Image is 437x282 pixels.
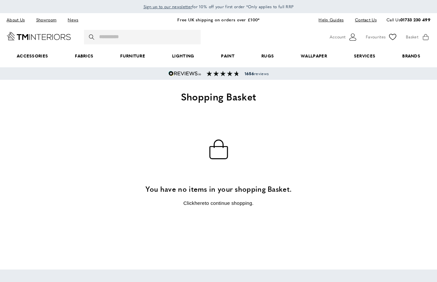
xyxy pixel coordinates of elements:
button: Customer Account [330,32,358,42]
a: About Us [7,15,30,24]
a: Services [340,46,389,66]
button: Search [89,30,96,44]
img: Reviews section [207,71,239,76]
img: Reviews.io 5 stars [168,71,201,76]
span: reviews [245,71,269,76]
a: Rugs [248,46,287,66]
a: News [63,15,83,24]
a: Wallpaper [287,46,340,66]
a: Favourites [366,32,398,42]
span: Sign up to our newsletter [143,4,192,10]
a: Furniture [107,46,159,66]
strong: 1656 [245,71,254,76]
span: Accessories [3,46,61,66]
a: Sign up to our newsletter [143,3,192,10]
h3: You have no items in your shopping Basket. [87,184,350,194]
span: for 10% off your first order *Only applies to full RRP [143,4,294,10]
a: Contact Us [350,15,377,24]
a: Lighting [159,46,208,66]
a: Help Guides [314,15,348,24]
a: 01733 230 499 [400,16,430,23]
p: Call Us [386,16,430,23]
span: Account [330,33,345,40]
a: here [194,200,205,206]
a: Fabrics [61,46,107,66]
a: Go to Home page [7,32,71,40]
span: Favourites [366,33,385,40]
a: Brands [389,46,434,66]
a: Free UK shipping on orders over £100* [177,16,259,23]
span: Shopping Basket [181,89,256,103]
a: Paint [208,46,248,66]
p: Click to continue shopping. [87,199,350,207]
a: Showroom [31,15,61,24]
